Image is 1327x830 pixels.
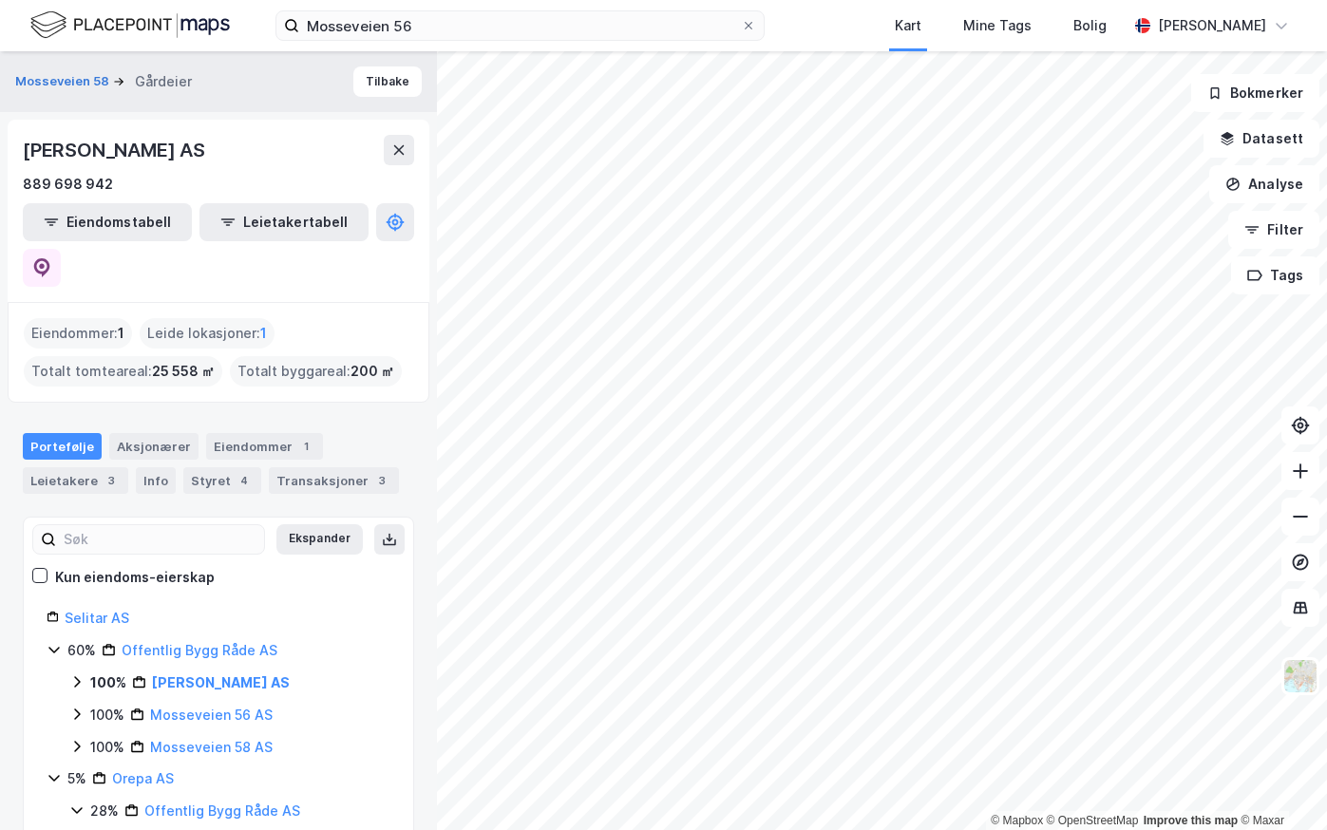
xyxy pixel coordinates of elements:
[1204,120,1319,158] button: Datasett
[56,525,264,554] input: Søk
[23,135,209,165] div: [PERSON_NAME] AS
[90,736,124,759] div: 100%
[1231,256,1319,294] button: Tags
[1228,211,1319,249] button: Filter
[963,14,1032,37] div: Mine Tags
[230,356,402,387] div: Totalt byggareal :
[15,72,113,91] button: Mosseveien 58
[140,318,275,349] div: Leide lokasjoner :
[1191,74,1319,112] button: Bokmerker
[372,471,391,490] div: 3
[296,437,315,456] div: 1
[23,173,113,196] div: 889 698 942
[30,9,230,42] img: logo.f888ab2527a4732fd821a326f86c7f29.svg
[276,524,363,555] button: Ekspander
[206,433,323,460] div: Eiendommer
[1209,165,1319,203] button: Analyse
[102,471,121,490] div: 3
[895,14,921,37] div: Kart
[1282,658,1318,694] img: Z
[1144,814,1238,827] a: Improve this map
[152,360,215,383] span: 25 558 ㎡
[1073,14,1107,37] div: Bolig
[1232,739,1327,830] iframe: Chat Widget
[24,318,132,349] div: Eiendommer :
[65,610,129,626] a: Selitar AS
[23,433,102,460] div: Portefølje
[299,11,741,40] input: Søk på adresse, matrikkel, gårdeiere, leietakere eller personer
[144,802,300,819] a: Offentlig Bygg Råde AS
[135,70,192,93] div: Gårdeier
[353,66,422,97] button: Tilbake
[1047,814,1139,827] a: OpenStreetMap
[235,471,254,490] div: 4
[112,770,174,786] a: Orepa AS
[991,814,1043,827] a: Mapbox
[23,467,128,494] div: Leietakere
[122,642,277,658] a: Offentlig Bygg Råde AS
[351,360,394,383] span: 200 ㎡
[183,467,261,494] div: Styret
[269,467,399,494] div: Transaksjoner
[67,639,96,662] div: 60%
[118,322,124,345] span: 1
[23,203,192,241] button: Eiendomstabell
[67,767,86,790] div: 5%
[260,322,267,345] span: 1
[90,800,119,822] div: 28%
[150,739,273,755] a: Mosseveien 58 AS
[55,566,215,589] div: Kun eiendoms-eierskap
[1158,14,1266,37] div: [PERSON_NAME]
[24,356,222,387] div: Totalt tomteareal :
[199,203,369,241] button: Leietakertabell
[90,671,126,694] div: 100%
[90,704,124,726] div: 100%
[150,707,273,723] a: Mosseveien 56 AS
[152,674,290,690] a: [PERSON_NAME] AS
[109,433,199,460] div: Aksjonærer
[136,467,176,494] div: Info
